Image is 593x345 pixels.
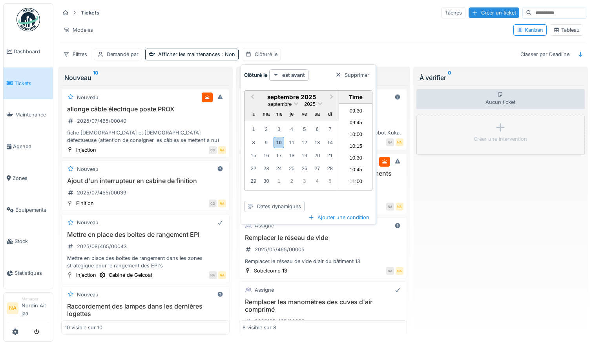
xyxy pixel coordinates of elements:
div: Choose lundi 1 septembre 2025 [248,124,259,134]
strong: est avant [282,71,305,79]
div: NA [218,146,226,154]
h2: septembre 2025 [244,94,339,101]
div: Choose vendredi 26 septembre 2025 [299,163,310,174]
div: NA [396,203,403,211]
span: Agenda [13,143,50,150]
div: Créer un ticket [469,7,519,18]
div: Choose mercredi 24 septembre 2025 [274,163,284,174]
div: Kanban [517,26,543,34]
div: 2025/08/465/00043 [77,243,127,250]
div: Nouveau [77,291,99,298]
li: 10:45 [339,165,372,176]
div: Filtres [60,49,91,60]
div: Nouveau [77,94,99,101]
div: Choose mardi 9 septembre 2025 [261,137,272,148]
div: Choose dimanche 7 septembre 2025 [325,124,335,134]
li: 11:15 [339,188,372,200]
div: NA [209,271,217,279]
div: Choose samedi 13 septembre 2025 [312,137,323,148]
div: mardi [261,109,272,119]
span: Stock [15,238,50,245]
div: Choose mercredi 3 septembre 2025 [274,124,284,134]
div: mercredi [274,109,284,119]
div: Choose dimanche 28 septembre 2025 [325,163,335,174]
div: Tâches [442,7,465,18]
button: Previous Month [245,91,258,104]
div: Tableau [553,26,580,34]
h3: Raccordement des lampes dans les dernières logettes [65,303,226,318]
div: Nouveau [64,73,226,82]
div: dimanche [325,109,335,119]
div: Clôturé le [255,51,277,58]
div: 2025/07/465/00040 [77,117,126,125]
div: 8 visible sur 8 [243,324,276,331]
div: NA [396,267,403,275]
div: 10 visible sur 10 [65,324,102,331]
li: NA [7,302,18,314]
div: samedi [312,109,323,119]
div: Choose samedi 6 septembre 2025 [312,124,323,134]
div: Time [341,94,370,100]
span: : Non [220,51,235,57]
div: Choose vendredi 12 septembre 2025 [299,137,310,148]
div: Afficher les maintenances [158,51,235,58]
div: Choose dimanche 5 octobre 2025 [325,176,335,186]
div: Choose lundi 29 septembre 2025 [248,176,259,186]
div: Choose jeudi 18 septembre 2025 [286,150,297,161]
div: Choose mardi 30 septembre 2025 [261,176,272,186]
div: 2025/05/465/00005 [255,246,305,253]
sup: 0 [448,73,451,82]
div: Dates dynamiques [244,201,305,212]
li: 10:15 [339,141,372,153]
div: Supprimer [332,70,372,80]
div: CD [209,200,217,207]
div: Nouveau [77,219,99,226]
span: Maintenance [15,111,50,118]
span: Équipements [15,206,50,214]
div: Choose vendredi 19 septembre 2025 [299,150,310,161]
div: Choose samedi 27 septembre 2025 [312,163,323,174]
strong: Tickets [78,9,102,16]
div: Choose dimanche 14 septembre 2025 [325,137,335,148]
h3: Ajout d'un interrupteur en cabine de finition [65,177,226,185]
div: Remplacer le réseau de vide d'air du bâtiment 13 [243,258,404,265]
div: Choose samedi 20 septembre 2025 [312,150,323,161]
div: Créer une intervention [474,135,527,143]
span: septembre [268,101,292,107]
div: Injection [76,271,96,279]
div: Choose vendredi 3 octobre 2025 [299,176,310,186]
div: 2025/05/465/00006 [255,318,305,325]
div: Choose mardi 16 septembre 2025 [261,150,272,161]
div: Choose mardi 2 septembre 2025 [261,124,272,134]
li: 11:00 [339,176,372,188]
h3: allonge câble électrique poste PROX [65,105,226,113]
span: Tickets [15,80,50,87]
div: Assigné [255,222,274,229]
li: 09:30 [339,106,372,118]
span: Zones [13,174,50,182]
div: Choose jeudi 4 septembre 2025 [286,124,297,134]
div: Classer par Deadline [517,49,573,60]
sup: 10 [93,73,99,82]
div: Month septembre, 2025 [247,123,336,187]
div: lundi [248,109,259,119]
div: Choose mercredi 1 octobre 2025 [274,176,284,186]
div: À vérifier [420,73,582,82]
span: Dashboard [14,48,50,55]
li: Nordin Ait jaa [22,296,50,320]
ul: Time [339,104,372,191]
strong: Clôturé le [244,71,268,79]
div: NA [218,200,226,207]
div: Choose lundi 22 septembre 2025 [248,163,259,174]
h3: Remplacer le réseau de vide [243,234,404,241]
div: jeudi [286,109,297,119]
div: Cabine de Gelcoat [109,271,152,279]
div: fiche [DEMOGRAPHIC_DATA] et [DEMOGRAPHIC_DATA] défectueuse (attention de consigner les câbles se ... [65,129,226,144]
li: 09:45 [339,118,372,129]
button: Next Month [326,91,339,104]
div: Choose mardi 23 septembre 2025 [261,163,272,174]
div: NA [386,138,394,146]
div: Manager [22,296,50,302]
div: Injection [76,146,96,154]
div: NA [386,203,394,211]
